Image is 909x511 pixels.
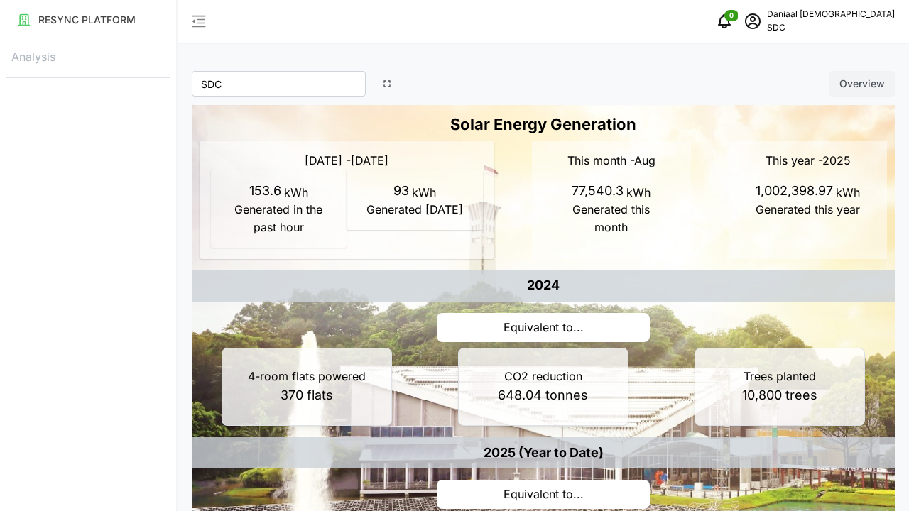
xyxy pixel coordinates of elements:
[248,368,366,385] p: 4-room flats powered
[437,480,650,509] p: Equivalent to...
[409,184,436,202] p: kWh
[839,77,885,89] span: Overview
[6,6,170,34] a: RESYNC PLATFORM
[555,201,668,236] p: Generated this month
[739,7,767,35] button: schedule
[833,184,860,202] p: kWh
[756,181,833,202] p: 1,002,398.97
[624,184,651,202] p: kWh
[484,443,604,463] p: 2025 (Year to Date)
[281,385,333,406] p: 370 flats
[543,152,680,170] p: This month - Aug
[710,7,739,35] button: notifications
[6,7,170,33] button: RESYNC PLATFORM
[729,11,734,21] span: 0
[393,181,409,202] p: 93
[222,201,336,236] p: Generated in the past hour
[767,8,895,21] p: Daniaal [DEMOGRAPHIC_DATA]
[740,152,876,170] p: This year - 2025
[192,105,895,136] h3: Solar Energy Generation
[38,13,136,27] p: RESYNC PLATFORM
[498,385,588,406] p: 648.04 tonnes
[358,201,472,219] p: Generated [DATE]
[744,368,816,385] p: Trees planted
[249,181,281,202] p: 153.6
[572,181,624,202] p: 77,540.3
[767,21,895,35] p: SDC
[527,275,560,296] p: 2024
[281,184,308,202] p: kWh
[751,201,865,219] p: Generated this year
[192,71,366,97] input: Select location
[504,368,582,385] p: CO2 reduction
[742,385,817,406] p: 10,800 trees
[211,152,483,170] p: [DATE] - [DATE]
[6,45,170,66] p: Analysis
[377,74,397,94] button: Enter full screen
[437,313,650,342] p: Equivalent to...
